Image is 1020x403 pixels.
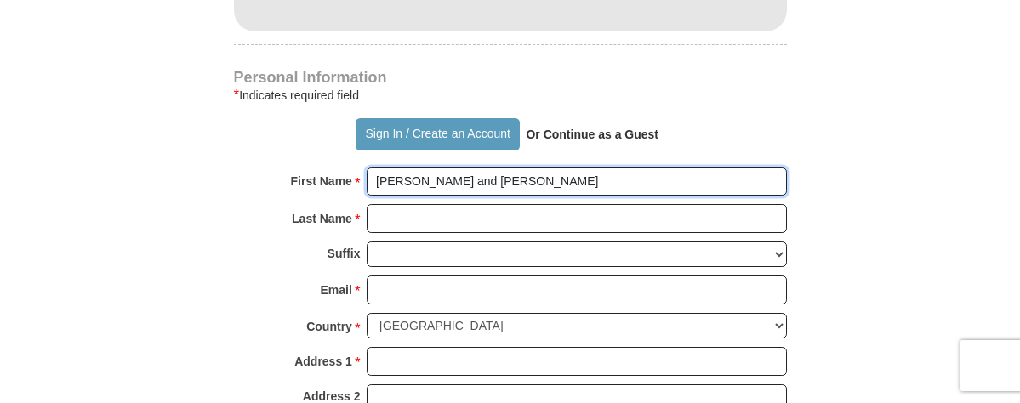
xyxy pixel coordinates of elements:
strong: Or Continue as a Guest [526,128,658,141]
strong: Address 1 [294,349,352,373]
h4: Personal Information [234,71,787,84]
div: Indicates required field [234,85,787,105]
button: Sign In / Create an Account [356,118,520,150]
strong: Country [306,315,352,338]
strong: Email [321,278,352,302]
strong: First Name [291,169,352,193]
strong: Suffix [328,241,361,265]
strong: Last Name [292,207,352,230]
